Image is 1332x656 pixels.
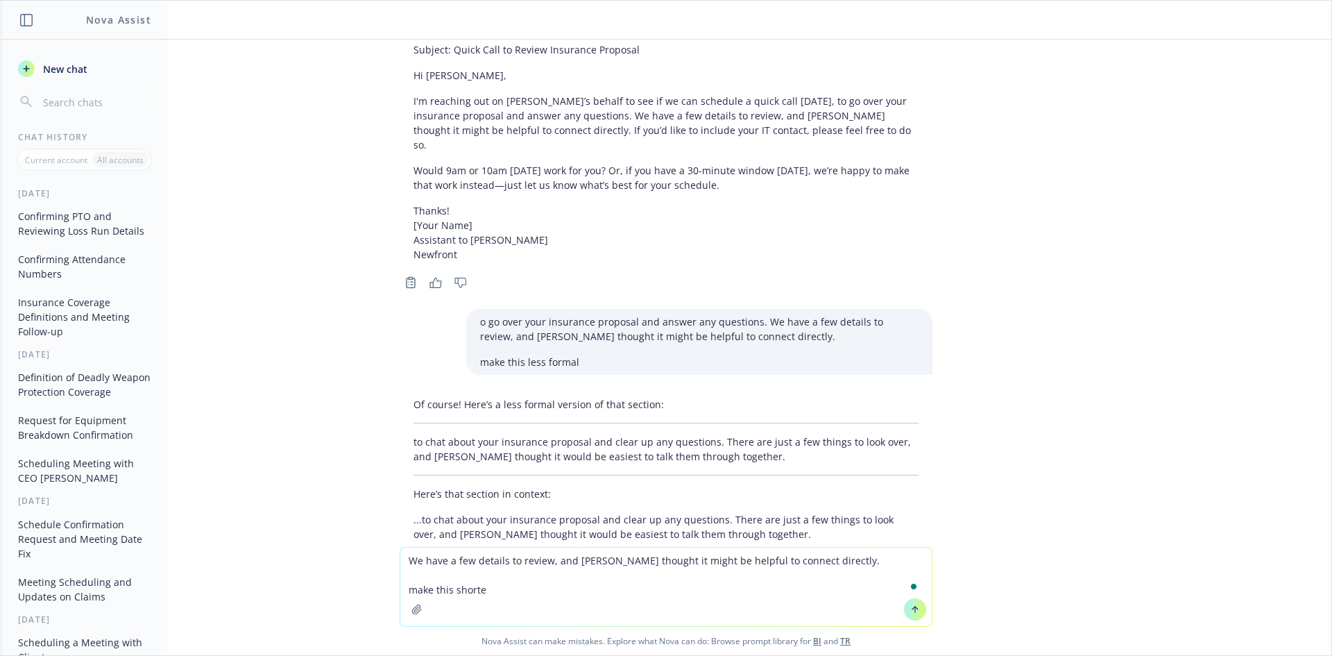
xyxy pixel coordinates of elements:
button: Scheduling Meeting with CEO [PERSON_NAME] [12,452,156,489]
p: Hi [PERSON_NAME], [413,68,919,83]
p: Current account [25,154,87,166]
p: Thanks! [Your Name] Assistant to [PERSON_NAME] Newfront [413,203,919,262]
p: Here’s that section in context: [413,487,919,501]
span: New chat [40,62,87,76]
a: BI [813,635,821,647]
button: Definition of Deadly Weapon Protection Coverage [12,366,156,403]
div: [DATE] [1,614,167,625]
h1: Nova Assist [86,12,151,27]
span: Nova Assist can make mistakes. Explore what Nova can do: Browse prompt library for and [6,627,1326,655]
div: [DATE] [1,348,167,360]
p: ...to chat about your insurance proposal and clear up any questions. There are just a few things ... [413,512,919,541]
p: o go over your insurance proposal and answer any questions. We have a few details to review, and ... [480,314,919,344]
p: Of course! Here’s a less formal version of that section: [413,397,919,412]
p: Would 9am or 10am [DATE] work for you? Or, if you have a 30-minute window [DATE], we’re happy to ... [413,163,919,192]
button: Thumbs down [450,273,472,292]
button: Confirming Attendance Numbers [12,248,156,285]
div: [DATE] [1,495,167,507]
p: Subject: Quick Call to Review Insurance Proposal [413,42,919,57]
div: Chat History [1,131,167,143]
svg: Copy to clipboard [404,276,417,289]
button: New chat [12,56,156,81]
button: Insurance Coverage Definitions and Meeting Follow-up [12,291,156,343]
button: Request for Equipment Breakdown Confirmation [12,409,156,446]
textarea: To enrich screen reader interactions, please activate Accessibility in Grammarly extension settings [400,548,932,626]
button: Confirming PTO and Reviewing Loss Run Details [12,205,156,242]
button: Meeting Scheduling and Updates on Claims [12,571,156,608]
p: to chat about your insurance proposal and clear up any questions. There are just a few things to ... [413,435,919,464]
p: All accounts [97,154,144,166]
p: I'm reaching out on [PERSON_NAME]’s behalf to see if we can schedule a quick call [DATE], to go o... [413,94,919,152]
button: Schedule Confirmation Request and Meeting Date Fix [12,513,156,565]
input: Search chats [40,92,151,112]
div: [DATE] [1,187,167,199]
a: TR [840,635,851,647]
p: make this less formal [480,355,919,369]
